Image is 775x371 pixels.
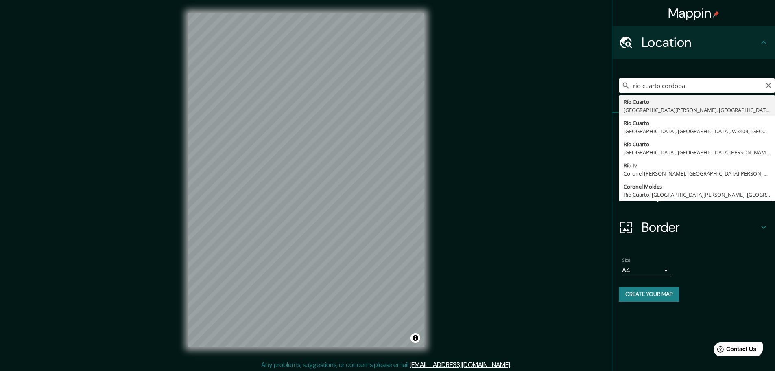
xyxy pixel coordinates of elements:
div: A4 [622,264,671,277]
button: Create your map [619,287,679,302]
div: Border [612,211,775,244]
img: pin-icon.png [713,11,719,18]
div: Coronel Moldes [624,182,770,191]
div: Río Cuarto, [GEOGRAPHIC_DATA][PERSON_NAME], [GEOGRAPHIC_DATA] [624,191,770,199]
div: Location [612,26,775,59]
h4: Layout [642,187,759,203]
div: Río Cuarto [624,98,770,106]
div: Río Iv [624,161,770,169]
p: Any problems, suggestions, or concerns please email . [261,360,511,370]
h4: Border [642,219,759,235]
div: . [513,360,514,370]
div: Río Cuarto [624,140,770,148]
h4: Location [642,34,759,50]
div: [GEOGRAPHIC_DATA][PERSON_NAME], [GEOGRAPHIC_DATA] [624,106,770,114]
div: [GEOGRAPHIC_DATA], [GEOGRAPHIC_DATA], W3404, [GEOGRAPHIC_DATA] [624,127,770,135]
input: Pick your city or area [619,78,775,93]
div: . [511,360,513,370]
h4: Mappin [668,5,720,21]
button: Clear [765,81,772,89]
iframe: Help widget launcher [703,339,766,362]
canvas: Map [188,13,424,347]
div: Coronel [PERSON_NAME], [GEOGRAPHIC_DATA][PERSON_NAME], M5526, [GEOGRAPHIC_DATA] [624,169,770,178]
a: [EMAIL_ADDRESS][DOMAIN_NAME] [410,360,510,369]
div: Layout [612,178,775,211]
div: [GEOGRAPHIC_DATA], [GEOGRAPHIC_DATA][PERSON_NAME], X5004, [GEOGRAPHIC_DATA] [624,148,770,156]
button: Toggle attribution [410,333,420,343]
div: Pins [612,113,775,146]
label: Size [622,257,631,264]
div: Style [612,146,775,178]
div: Río Cuarto [624,119,770,127]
